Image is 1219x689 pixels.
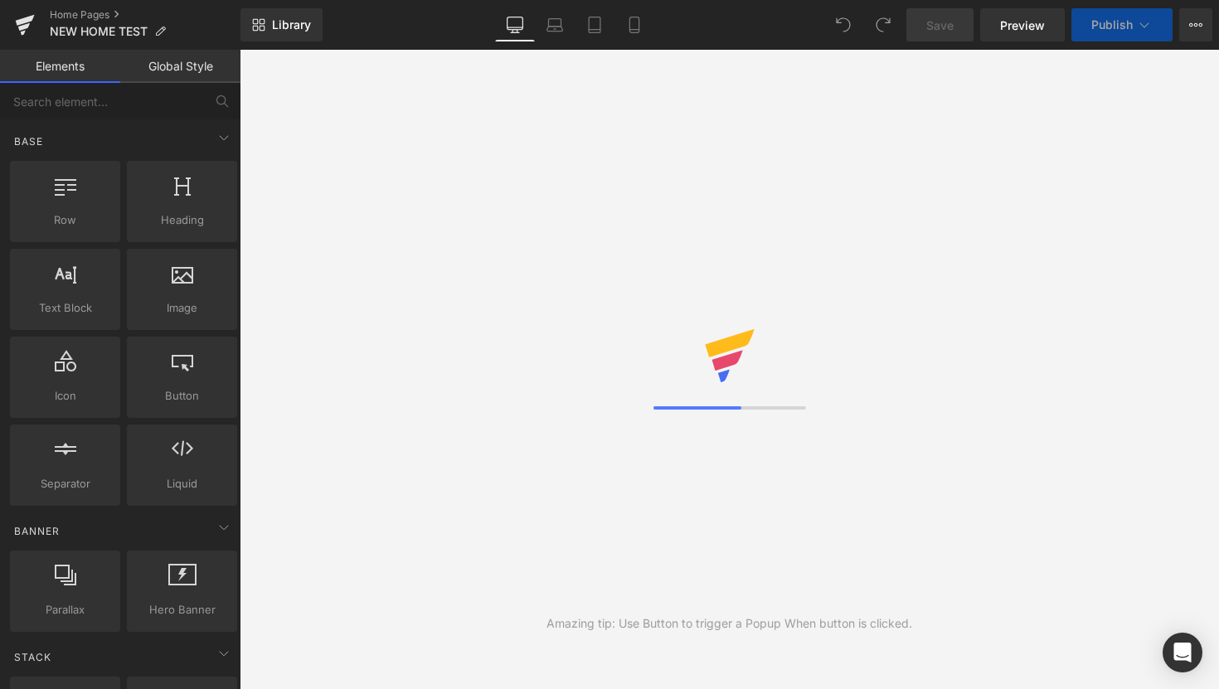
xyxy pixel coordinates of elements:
button: Redo [867,8,900,41]
span: Separator [15,475,115,492]
span: Base [12,133,45,149]
span: Banner [12,523,61,539]
div: Amazing tip: Use Button to trigger a Popup When button is clicked. [546,614,912,633]
div: Open Intercom Messenger [1163,633,1202,672]
a: Mobile [614,8,654,41]
span: Stack [12,649,53,665]
span: Image [132,299,232,317]
span: Text Block [15,299,115,317]
span: Icon [15,387,115,405]
span: Liquid [132,475,232,492]
span: Save [926,17,954,34]
span: Button [132,387,232,405]
a: Home Pages [50,8,240,22]
a: Global Style [120,50,240,83]
button: Undo [827,8,860,41]
a: Laptop [535,8,575,41]
span: Parallax [15,601,115,619]
span: Publish [1091,18,1133,32]
button: Publish [1071,8,1173,41]
span: Heading [132,211,232,229]
a: New Library [240,8,323,41]
a: Desktop [495,8,535,41]
a: Preview [980,8,1065,41]
span: Preview [1000,17,1045,34]
button: More [1179,8,1212,41]
span: Library [272,17,311,32]
span: Row [15,211,115,229]
a: Tablet [575,8,614,41]
span: Hero Banner [132,601,232,619]
span: NEW HOME TEST [50,25,148,38]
